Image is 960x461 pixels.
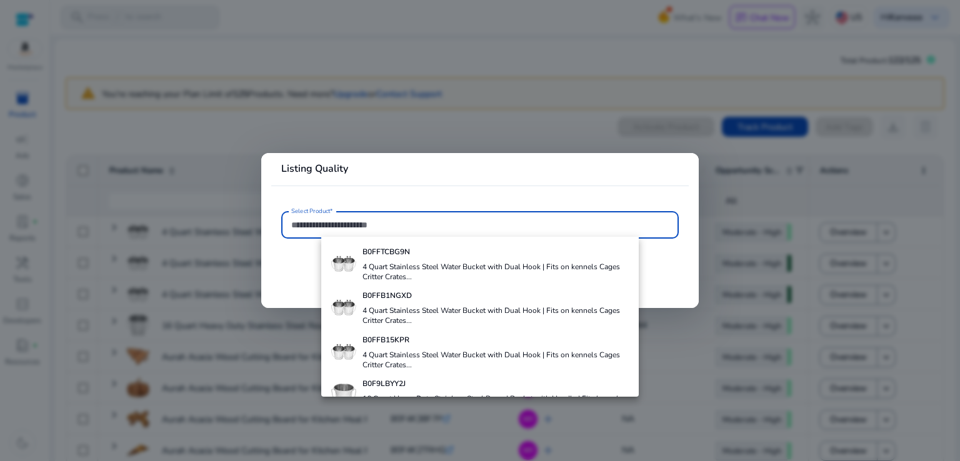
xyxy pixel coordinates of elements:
[331,383,356,408] img: 31HtVDKDS-L._AC_US100_.jpg
[362,335,409,345] b: B0FFB15KPR
[331,251,356,276] img: 31z7AxnANPL._AC_US100_.jpg
[362,247,410,257] b: B0FFTCBG9N
[362,262,629,282] h4: 4 Quart Stainless Steel Water Bucket with Dual Hook | Fits on kennels Cages Critter Crates...
[362,305,629,325] h4: 4 Quart Stainless Steel Water Bucket with Dual Hook | Fits on kennels Cages Critter Crates...
[291,207,333,216] mat-label: Select Product*
[331,339,356,364] img: 31z7AxnANPL._AC_US100_.jpg
[362,379,406,389] b: B0F9LBYY2J
[362,350,629,370] h4: 4 Quart Stainless Steel Water Bucket with Dual Hook | Fits on kennels Cages Critter Crates...
[362,394,629,414] h4: 16 Quart Heavy Duty Stainless Steel Round Bucket with Handle | Fits kennel Cage Critter Cr...
[331,295,356,320] img: 31z7AxnANPL._AC_US100_.jpg
[362,290,412,300] b: B0FFB1NGXD
[281,162,348,176] b: Listing Quality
